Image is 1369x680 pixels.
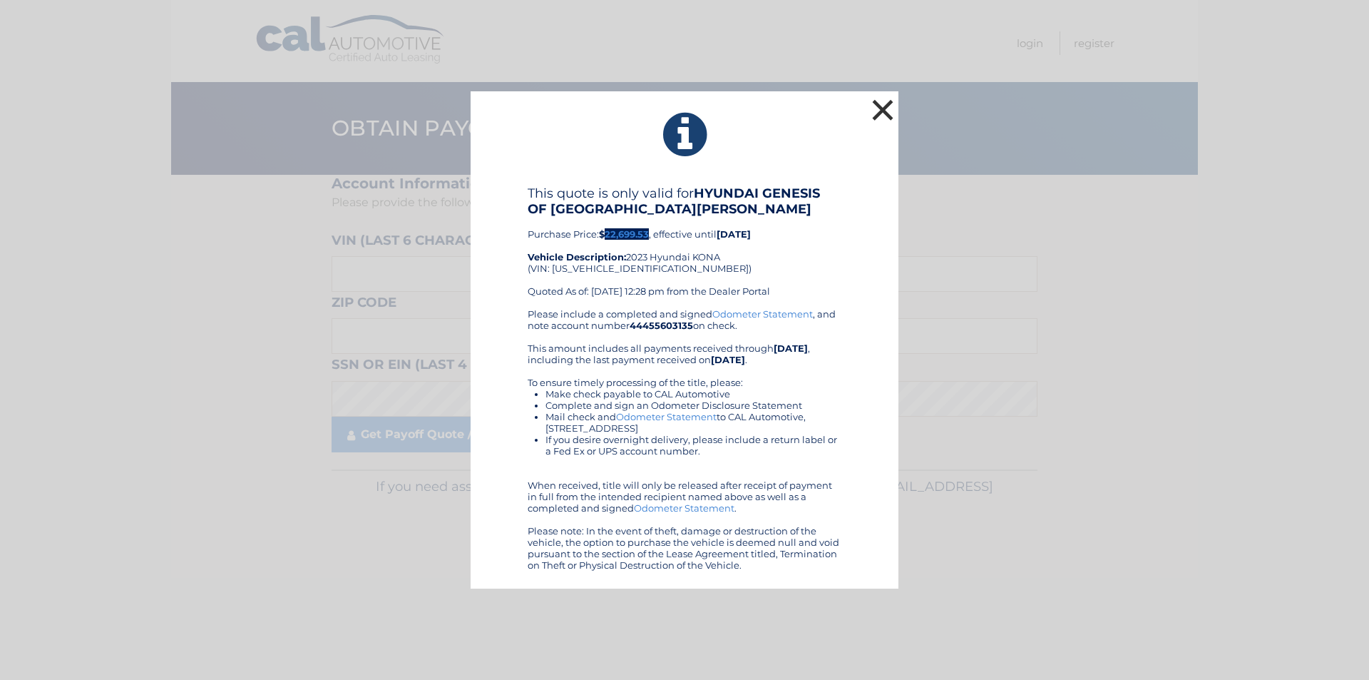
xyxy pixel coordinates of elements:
div: Please include a completed and signed , and note account number on check. This amount includes al... [528,308,841,571]
li: If you desire overnight delivery, please include a return label or a Fed Ex or UPS account number. [545,434,841,457]
h4: This quote is only valid for [528,186,841,217]
b: 44455603135 [630,320,693,331]
b: $22,699.53 [599,228,649,240]
a: Odometer Statement [616,411,717,422]
b: [DATE] [717,228,751,240]
strong: Vehicle Description: [528,251,626,263]
li: Mail check and to CAL Automotive, [STREET_ADDRESS] [545,411,841,434]
button: × [868,96,897,124]
li: Make check payable to CAL Automotive [545,388,841,400]
b: [DATE] [774,342,808,354]
b: [DATE] [711,354,745,365]
a: Odometer Statement [712,308,813,320]
b: HYUNDAI GENESIS OF [GEOGRAPHIC_DATA][PERSON_NAME] [528,186,820,217]
a: Odometer Statement [634,502,734,514]
li: Complete and sign an Odometer Disclosure Statement [545,400,841,411]
div: Purchase Price: , effective until 2023 Hyundai KONA (VIN: [US_VEHICLE_IDENTIFICATION_NUMBER]) Quo... [528,186,841,308]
